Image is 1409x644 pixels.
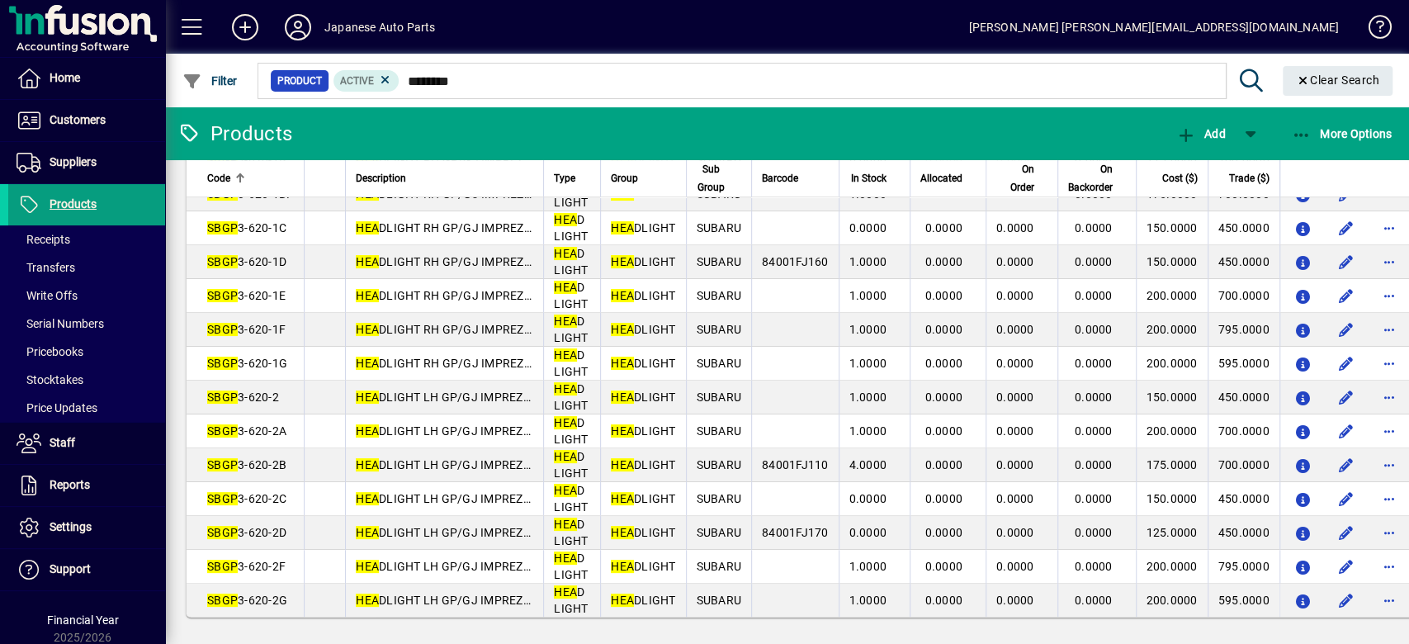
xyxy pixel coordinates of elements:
em: HEA [611,560,634,573]
em: HEA [356,391,379,404]
td: 595.0000 [1208,584,1279,617]
span: 0.0000 [996,526,1034,539]
span: Customers [50,113,106,126]
span: 0.0000 [925,424,963,438]
em: HEA [611,391,634,404]
span: 1.0000 [849,357,887,370]
span: DLIGHT [611,289,675,302]
button: Edit [1333,350,1359,376]
em: HEA [554,348,577,362]
em: SBGP [207,255,238,268]
a: Support [8,549,165,590]
span: 3-620-1F [207,323,286,336]
span: 1.0000 [849,560,887,573]
button: Edit [1333,249,1359,275]
a: Settings [8,507,165,548]
div: [PERSON_NAME] [PERSON_NAME][EMAIL_ADDRESS][DOMAIN_NAME] [968,14,1339,40]
span: Home [50,71,80,84]
span: D LIGHT [554,585,588,615]
span: Type [554,169,575,187]
span: DLIGHT [611,221,675,234]
td: 200.0000 [1136,414,1208,448]
div: Products [177,121,292,147]
span: Receipts [17,233,70,246]
button: Edit [1333,215,1359,241]
span: 0.0000 [925,323,963,336]
a: Reports [8,465,165,506]
button: Edit [1333,485,1359,512]
span: DLIGHT [611,255,675,268]
a: Serial Numbers [8,310,165,338]
span: 4.0000 [849,458,887,471]
em: HEA [554,247,577,260]
td: 700.0000 [1208,414,1279,448]
span: Description [356,169,406,187]
em: HEA [554,281,577,294]
span: 0.0000 [1075,391,1113,404]
button: More options [1376,316,1402,343]
mat-chip: Activation Status: Active [333,70,400,92]
span: D LIGHT [554,416,588,446]
span: Reports [50,478,90,491]
span: 0.0000 [1075,526,1113,539]
div: Code [207,169,294,187]
div: Japanese Auto Parts [324,14,435,40]
div: Type [554,169,590,187]
span: DLIGHT RH GP/GJ IMPREZA 9932 HID EA 1W [356,289,620,302]
span: SUBARU [697,255,742,268]
a: Receipts [8,225,165,253]
em: SBGP [207,424,238,438]
em: HEA [356,221,379,234]
span: SUBARU [697,391,742,404]
button: Edit [1333,418,1359,444]
span: Write Offs [17,289,78,302]
span: 3-620-2F [207,560,286,573]
td: 700.0000 [1208,448,1279,482]
button: Edit [1333,519,1359,546]
td: 795.0000 [1208,313,1279,347]
div: Description [356,169,533,187]
em: HEA [611,255,634,268]
span: DLIGHT [611,560,675,573]
button: Edit [1333,316,1359,343]
td: 200.0000 [1136,313,1208,347]
em: HEA [356,323,379,336]
em: SBGP [207,323,238,336]
em: SBGP [207,221,238,234]
a: Customers [8,100,165,141]
td: 175.0000 [1136,448,1208,482]
span: SUBARU [697,560,742,573]
em: HEA [356,424,379,438]
span: Pricebooks [17,345,83,358]
span: 0.0000 [1075,255,1113,268]
button: Edit [1333,384,1359,410]
em: HEA [356,289,379,302]
span: D LIGHT [554,247,588,277]
td: 795.0000 [1208,550,1279,584]
span: SUBARU [697,289,742,302]
em: HEA [356,560,379,573]
span: Cost ($) [1162,169,1198,187]
span: 0.0000 [1075,289,1113,302]
span: Code [207,169,230,187]
a: Price Updates [8,394,165,422]
button: Edit [1333,181,1359,207]
span: 1.0000 [849,594,887,607]
button: More options [1376,587,1402,613]
span: DLIGHT [611,492,675,505]
span: SUBARU [697,323,742,336]
span: 1.0000 [849,289,887,302]
span: DLIGHT LH GP/GJ IMPREZA 9931 NON HID EA 1A [356,391,645,404]
td: 700.0000 [1208,279,1279,313]
button: More options [1376,519,1402,546]
span: Product [277,73,322,89]
button: Add [1171,119,1229,149]
span: DLIGHT LH GP/GJ IMPREZA 9932 HID EA 1P [356,560,617,573]
span: Group [611,169,638,187]
span: 0.0000 [996,492,1034,505]
div: In Stock [849,169,902,187]
span: 0.0000 [1075,594,1113,607]
td: 450.0000 [1208,516,1279,550]
span: 0.0000 [849,221,887,234]
button: More options [1376,282,1402,309]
